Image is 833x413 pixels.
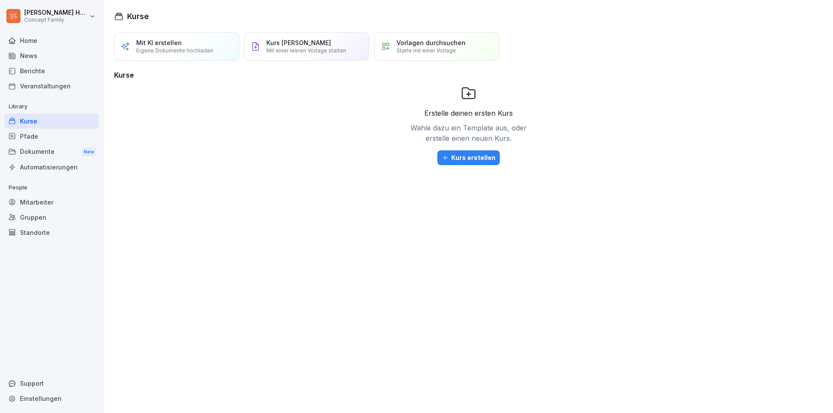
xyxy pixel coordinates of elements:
p: Kurs [PERSON_NAME] [266,39,331,46]
a: Standorte [4,225,99,240]
a: Kurse [4,114,99,129]
p: Library [4,100,99,114]
a: News [4,48,99,63]
a: Home [4,33,99,48]
p: Wähle dazu ein Template aus, oder erstelle einen neuen Kurs. [408,123,529,143]
a: Veranstaltungen [4,78,99,94]
h3: Kurse [114,70,823,80]
p: [PERSON_NAME] Huttarsch [24,9,88,16]
a: Mitarbeiter [4,195,99,210]
div: Support [4,376,99,391]
a: DokumenteNew [4,144,99,160]
p: Eigene Dokumente hochladen [136,47,213,54]
p: Mit KI erstellen [136,39,182,46]
a: Automatisierungen [4,159,99,175]
div: New [82,147,96,157]
a: Gruppen [4,210,99,225]
p: Vorlagen durchsuchen [397,39,466,46]
p: Starte mit einer Vorlage [397,47,456,54]
p: People [4,181,99,195]
h1: Kurse [127,10,149,22]
p: Erstelle deinen ersten Kurs [424,108,513,118]
a: Einstellungen [4,391,99,406]
a: Berichte [4,63,99,78]
p: Mit einer leeren Vorlage starten [266,47,346,54]
div: Dokumente [4,144,99,160]
button: Kurs erstellen [437,150,500,165]
a: Pfade [4,129,99,144]
p: Concept Family [24,17,88,23]
div: Kurs erstellen [442,153,495,163]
